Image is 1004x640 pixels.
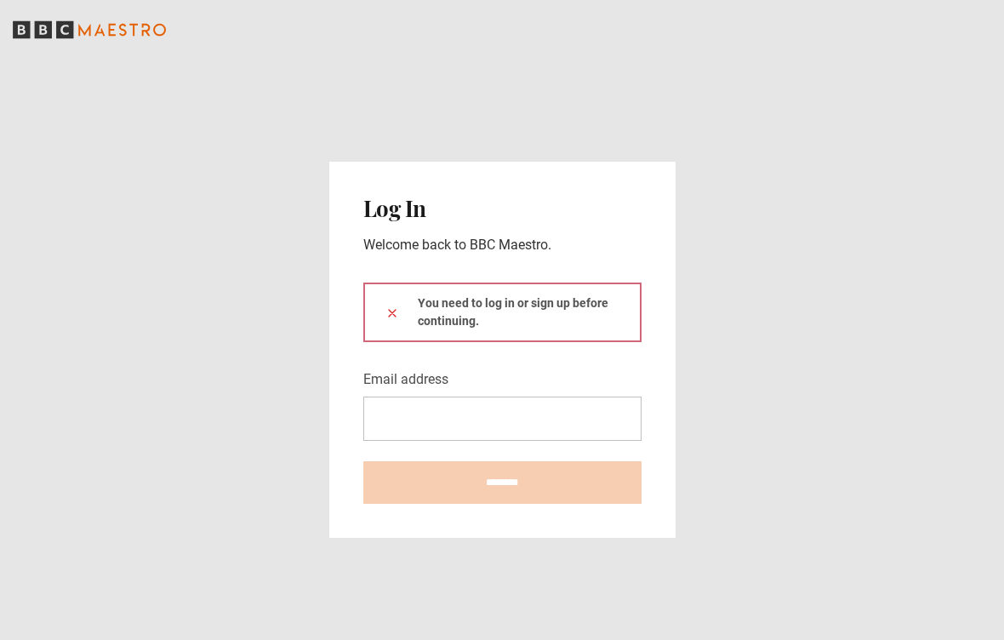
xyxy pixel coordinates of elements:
[363,369,448,390] label: Email address
[363,283,642,342] div: You need to log in or sign up before continuing.
[363,196,642,221] h2: Log In
[363,235,642,255] p: Welcome back to BBC Maestro.
[13,17,166,43] svg: BBC Maestro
